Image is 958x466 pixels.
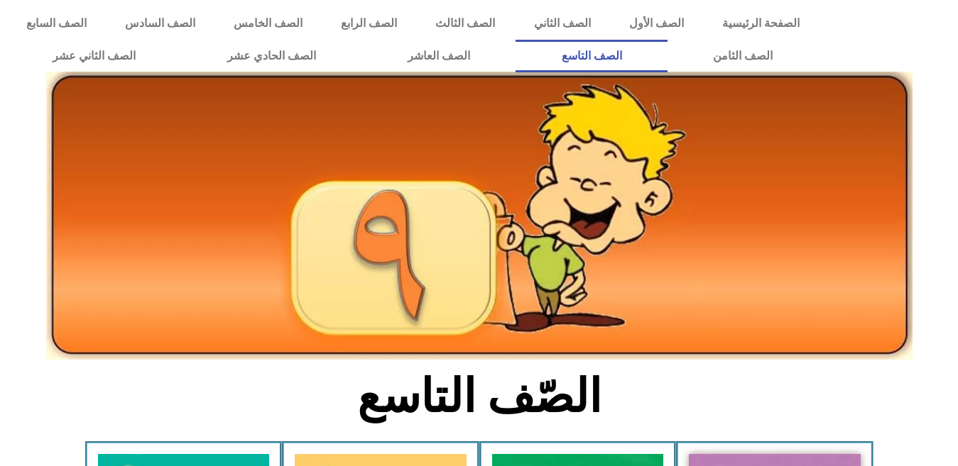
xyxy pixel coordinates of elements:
[7,7,106,40] a: الصف السابع
[668,40,819,72] a: الصف الثامن
[515,7,610,40] a: الصف الثاني
[610,7,703,40] a: الصف الأول
[703,7,819,40] a: الصفحة الرئيسية
[7,40,182,72] a: الصف الثاني عشر
[182,40,362,72] a: الصف الحادي عشر
[106,7,214,40] a: الصف السادس
[322,7,416,40] a: الصف الرابع
[416,7,514,40] a: الصف الثالث
[516,40,668,72] a: الصف التاسع
[244,369,714,424] h2: الصّف التاسع
[362,40,516,72] a: الصف العاشر
[214,7,322,40] a: الصف الخامس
